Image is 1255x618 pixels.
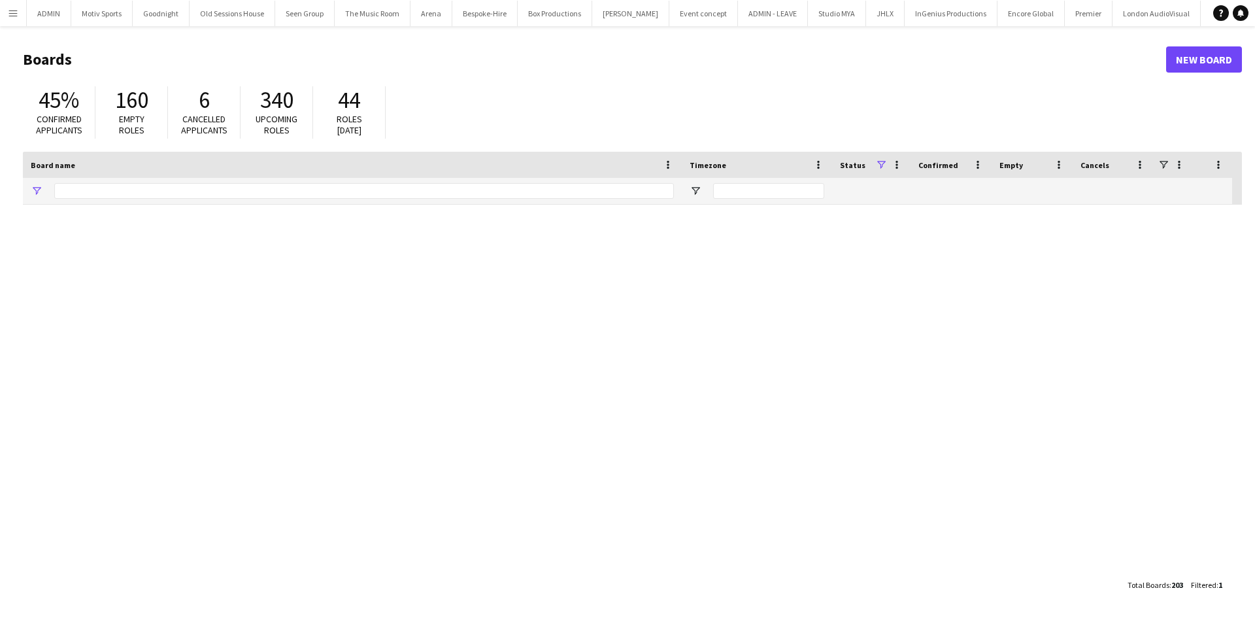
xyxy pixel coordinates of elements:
[275,1,335,26] button: Seen Group
[1128,580,1169,590] span: Total Boards
[181,113,227,136] span: Cancelled applicants
[256,113,297,136] span: Upcoming roles
[690,185,701,197] button: Open Filter Menu
[335,1,410,26] button: The Music Room
[1191,572,1222,598] div: :
[410,1,452,26] button: Arena
[119,113,144,136] span: Empty roles
[337,113,362,136] span: Roles [DATE]
[1171,580,1183,590] span: 203
[738,1,808,26] button: ADMIN - LEAVE
[31,185,42,197] button: Open Filter Menu
[1065,1,1113,26] button: Premier
[27,1,71,26] button: ADMIN
[840,160,865,170] span: Status
[592,1,669,26] button: [PERSON_NAME]
[918,160,958,170] span: Confirmed
[999,160,1023,170] span: Empty
[452,1,518,26] button: Bespoke-Hire
[23,50,1166,69] h1: Boards
[518,1,592,26] button: Box Productions
[713,183,824,199] input: Timezone Filter Input
[1113,1,1201,26] button: London AudioVisual
[690,160,726,170] span: Timezone
[669,1,738,26] button: Event concept
[1128,572,1183,598] div: :
[1218,580,1222,590] span: 1
[260,86,293,114] span: 340
[31,160,75,170] span: Board name
[905,1,997,26] button: InGenius Productions
[1191,580,1216,590] span: Filtered
[1166,46,1242,73] a: New Board
[190,1,275,26] button: Old Sessions House
[133,1,190,26] button: Goodnight
[1080,160,1109,170] span: Cancels
[808,1,866,26] button: Studio MYA
[71,1,133,26] button: Motiv Sports
[39,86,79,114] span: 45%
[338,86,360,114] span: 44
[115,86,148,114] span: 160
[36,113,82,136] span: Confirmed applicants
[866,1,905,26] button: JHLX
[54,183,674,199] input: Board name Filter Input
[199,86,210,114] span: 6
[997,1,1065,26] button: Encore Global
